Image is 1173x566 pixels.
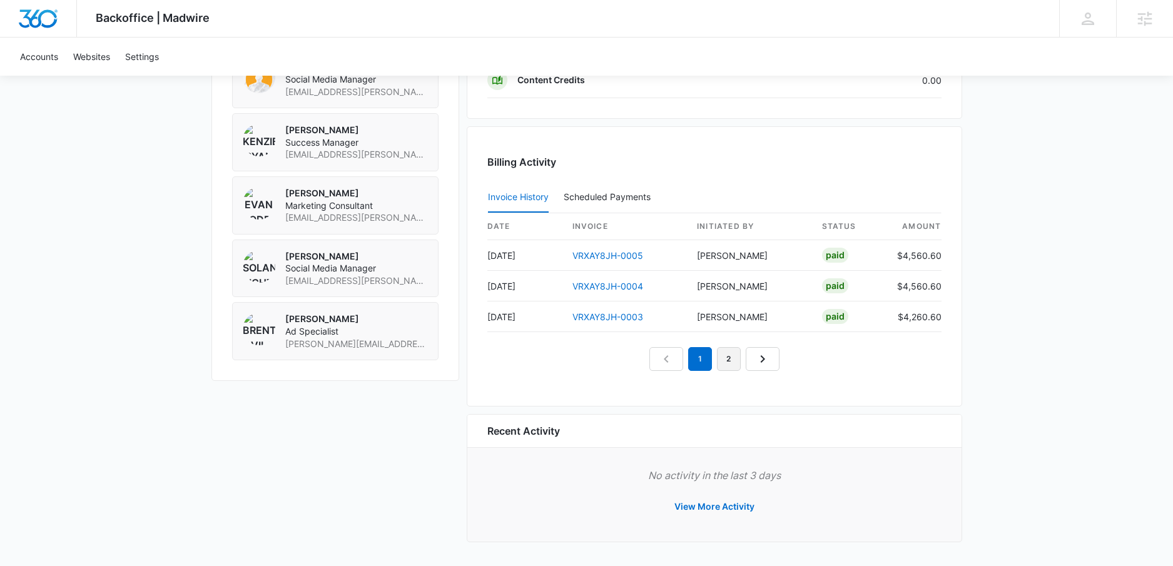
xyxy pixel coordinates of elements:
span: Backoffice | Madwire [96,11,210,24]
span: Social Media Manager [285,262,428,275]
div: v 4.0.25 [35,20,61,30]
button: Invoice History [488,183,549,213]
a: VRXAY8JH-0003 [572,311,643,322]
a: Accounts [13,38,66,76]
th: status [812,213,887,240]
h3: Billing Activity [487,154,942,169]
span: Ad Specialist [285,325,428,338]
a: Websites [66,38,118,76]
th: invoice [562,213,688,240]
span: Marketing Consultant [285,200,428,212]
a: VRXAY8JH-0005 [572,250,643,261]
img: SMM Automated [243,61,275,93]
img: Solange Richter [243,250,275,283]
span: [EMAIL_ADDRESS][PERSON_NAME][DOMAIN_NAME] [285,275,428,287]
h6: Recent Activity [487,423,560,438]
div: Domain Overview [48,74,112,82]
a: Settings [118,38,166,76]
div: Domain: [DOMAIN_NAME] [33,33,138,43]
td: $4,260.60 [887,301,942,332]
th: date [487,213,562,240]
p: [PERSON_NAME] [285,187,428,200]
td: [PERSON_NAME] [687,301,812,332]
td: [DATE] [487,271,562,301]
img: Brent Avila [243,313,275,345]
td: $4,560.60 [887,271,942,301]
em: 1 [688,347,712,371]
span: Social Media Manager [285,73,428,86]
th: amount [887,213,942,240]
div: Keywords by Traffic [138,74,211,82]
span: [EMAIL_ADDRESS][PERSON_NAME][DOMAIN_NAME] [285,86,428,98]
div: Paid [822,309,848,324]
span: [EMAIL_ADDRESS][PERSON_NAME][DOMAIN_NAME] [285,211,428,224]
p: [PERSON_NAME] [285,313,428,325]
img: logo_orange.svg [20,20,30,30]
a: Page 2 [717,347,741,371]
td: [PERSON_NAME] [687,271,812,301]
img: website_grey.svg [20,33,30,43]
button: View More Activity [662,492,767,522]
p: No activity in the last 3 days [487,468,942,483]
span: Success Manager [285,136,428,149]
a: VRXAY8JH-0004 [572,281,643,291]
div: Scheduled Payments [564,193,656,201]
p: [PERSON_NAME] [285,124,428,136]
span: [EMAIL_ADDRESS][PERSON_NAME][DOMAIN_NAME] [285,148,428,161]
th: Initiated By [687,213,812,240]
td: $4,560.60 [887,240,942,271]
p: [PERSON_NAME] [285,250,428,263]
img: tab_keywords_by_traffic_grey.svg [124,73,135,83]
a: Next Page [746,347,779,371]
td: [DATE] [487,240,562,271]
td: [DATE] [487,301,562,332]
img: Kenzie Ryan [243,124,275,156]
div: Paid [822,278,848,293]
img: tab_domain_overview_orange.svg [34,73,44,83]
td: [PERSON_NAME] [687,240,812,271]
td: 0.00 [809,63,942,98]
img: Evan Rodriguez [243,187,275,220]
p: Content Credits [517,74,585,86]
div: Paid [822,248,848,263]
nav: Pagination [649,347,779,371]
span: [PERSON_NAME][EMAIL_ADDRESS][PERSON_NAME][DOMAIN_NAME] [285,338,428,350]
